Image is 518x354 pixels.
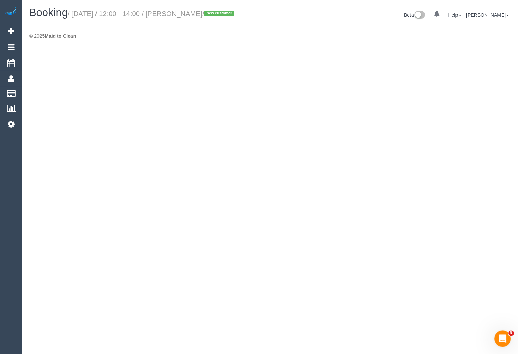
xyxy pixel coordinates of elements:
span: Booking [29,7,68,19]
div: © 2025 [29,33,511,39]
small: / [DATE] / 12:00 - 14:00 / [PERSON_NAME] [68,10,236,18]
span: new customer [204,11,234,16]
span: 3 [509,331,514,336]
img: Automaid Logo [4,7,18,16]
span: / [203,10,237,18]
iframe: Intercom live chat [495,331,511,347]
strong: Maid to Clean [45,33,76,39]
img: New interface [414,11,425,20]
a: Help [448,12,462,18]
a: [PERSON_NAME] [466,12,509,18]
a: Beta [404,12,426,18]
